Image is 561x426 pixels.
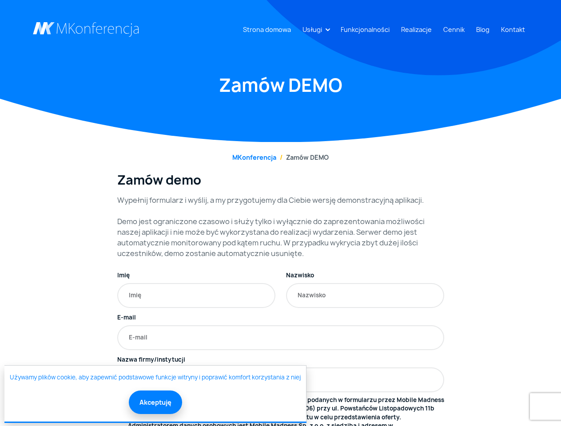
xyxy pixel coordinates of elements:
[299,21,326,38] a: Usługi
[117,195,444,205] p: Wypełnij formularz i wyślij, a my przygotujemy dla Ciebie wersję demonstracyjną aplikacji.
[117,283,275,308] input: Imię
[117,355,185,364] label: Nazwa firmy/instytucji
[117,216,444,259] p: Demo jest ograniczone czasowo i służy tylko i wyłącznie do zaprezentowania możliwości naszej apli...
[286,283,444,308] input: Nazwisko
[117,313,136,322] label: E-mail
[276,153,329,162] li: Zamów DEMO
[473,21,493,38] a: Blog
[398,21,435,38] a: Realizacje
[239,21,294,38] a: Strona domowa
[286,271,314,280] label: Nazwisko
[497,21,529,38] a: Kontakt
[33,153,529,162] nav: breadcrumb
[10,373,301,382] a: Używamy plików cookie, aby zapewnić podstawowe funkcje witryny i poprawić komfort korzystania z niej
[117,271,130,280] label: Imię
[33,73,529,97] h1: Zamów DEMO
[337,21,393,38] a: Funkcjonalności
[440,21,468,38] a: Cennik
[117,173,444,188] h3: Zamów demo
[129,390,182,414] button: Akceptuję
[117,325,444,350] input: E-mail
[232,153,276,162] a: MKonferencja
